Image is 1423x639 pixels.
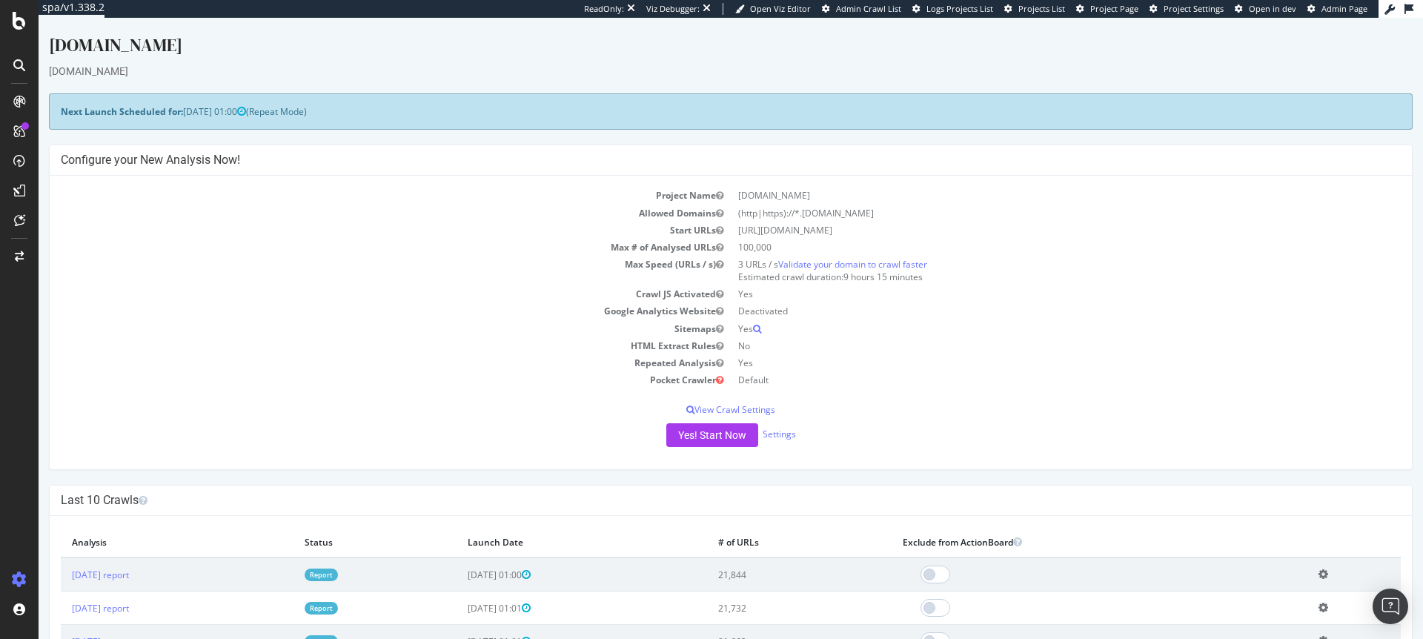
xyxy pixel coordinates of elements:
td: Yes [692,268,1362,285]
span: Projects List [1018,3,1065,14]
div: [DOMAIN_NAME] [10,15,1374,46]
div: Viz Debugger: [646,3,700,15]
td: Max Speed (URLs / s) [22,238,692,268]
th: Analysis [22,509,255,540]
span: Logs Projects List [926,3,993,14]
td: (http|https)://*.[DOMAIN_NAME] [692,187,1362,204]
td: Yes [692,302,1362,319]
td: 21,732 [669,574,853,607]
a: Admin Page [1307,3,1367,15]
span: 9 hours 15 minutes [805,253,884,265]
span: Project Page [1090,3,1138,14]
span: Project Settings [1164,3,1224,14]
td: Google Analytics Website [22,285,692,302]
td: Deactivated [692,285,1362,302]
a: Admin Crawl List [822,3,901,15]
span: [DATE] 01:01 [429,618,492,630]
td: 21,844 [669,540,853,574]
span: Admin Page [1321,3,1367,14]
td: Start URLs [22,204,692,221]
td: Repeated Analysis [22,337,692,354]
a: Validate your domain to crawl faster [740,240,889,253]
th: Exclude from ActionBoard [853,509,1269,540]
span: Admin Crawl List [836,3,901,14]
td: Max # of Analysed URLs [22,221,692,238]
h4: Last 10 Crawls [22,475,1362,490]
h4: Configure your New Analysis Now! [22,135,1362,150]
td: Yes [692,337,1362,354]
th: Status [255,509,418,540]
td: Allowed Domains [22,187,692,204]
div: ReadOnly: [584,3,624,15]
p: View Crawl Settings [22,385,1362,398]
button: Yes! Start Now [628,405,720,429]
td: Sitemaps [22,302,692,319]
strong: Next Launch Scheduled for: [22,87,145,100]
div: Open Intercom Messenger [1373,589,1408,624]
td: No [692,319,1362,337]
span: [DATE] 01:00 [145,87,208,100]
span: Open in dev [1249,3,1296,14]
div: [DOMAIN_NAME] [10,46,1374,61]
a: Report [266,618,299,630]
a: Project Settings [1150,3,1224,15]
a: [DATE] report [33,551,90,563]
div: (Repeat Mode) [10,76,1374,112]
a: Report [266,551,299,563]
th: Launch Date [418,509,669,540]
td: [DOMAIN_NAME] [692,169,1362,186]
th: # of URLs [669,509,853,540]
td: Pocket Crawler [22,354,692,371]
td: 100,000 [692,221,1362,238]
span: Open Viz Editor [750,3,811,14]
span: [DATE] 01:01 [429,584,492,597]
a: Projects List [1004,3,1065,15]
td: Default [692,354,1362,371]
td: HTML Extract Rules [22,319,692,337]
a: Project Page [1076,3,1138,15]
td: Project Name [22,169,692,186]
a: Report [266,584,299,597]
td: 3 URLs / s Estimated crawl duration: [692,238,1362,268]
a: Open Viz Editor [735,3,811,15]
a: [DATE] report [33,584,90,597]
td: [URL][DOMAIN_NAME] [692,204,1362,221]
a: Open in dev [1235,3,1296,15]
a: [DATE] report [33,618,90,630]
a: Logs Projects List [912,3,993,15]
a: Settings [724,410,757,423]
td: Crawl JS Activated [22,268,692,285]
span: [DATE] 01:00 [429,551,492,563]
